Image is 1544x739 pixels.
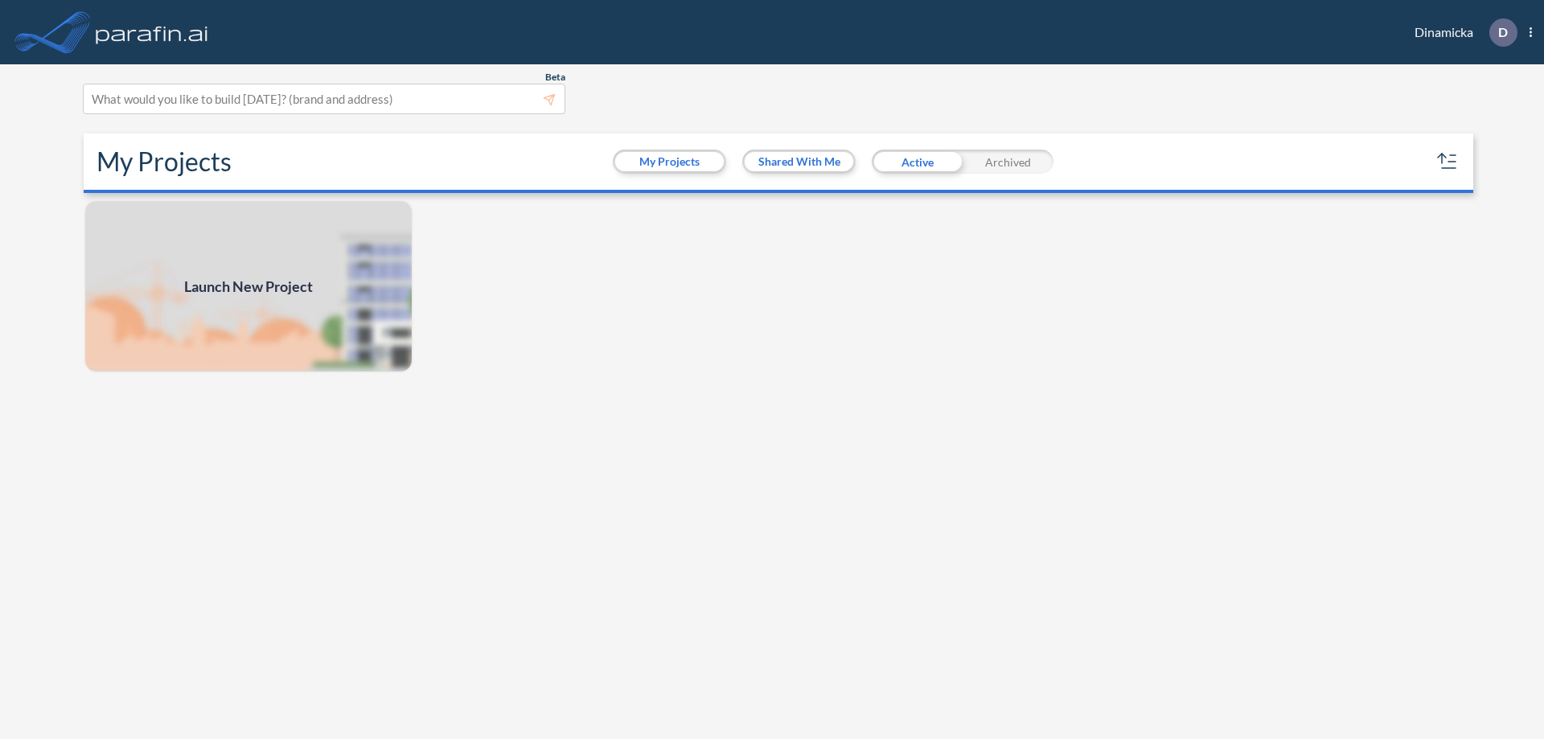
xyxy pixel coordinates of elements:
[872,150,963,174] div: Active
[92,16,211,48] img: logo
[1390,18,1532,47] div: Dinamicka
[96,146,232,177] h2: My Projects
[1498,25,1508,39] p: D
[184,276,313,298] span: Launch New Project
[84,199,413,373] a: Launch New Project
[84,199,413,373] img: add
[1435,149,1460,174] button: sort
[615,152,724,171] button: My Projects
[963,150,1053,174] div: Archived
[545,71,565,84] span: Beta
[745,152,853,171] button: Shared With Me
